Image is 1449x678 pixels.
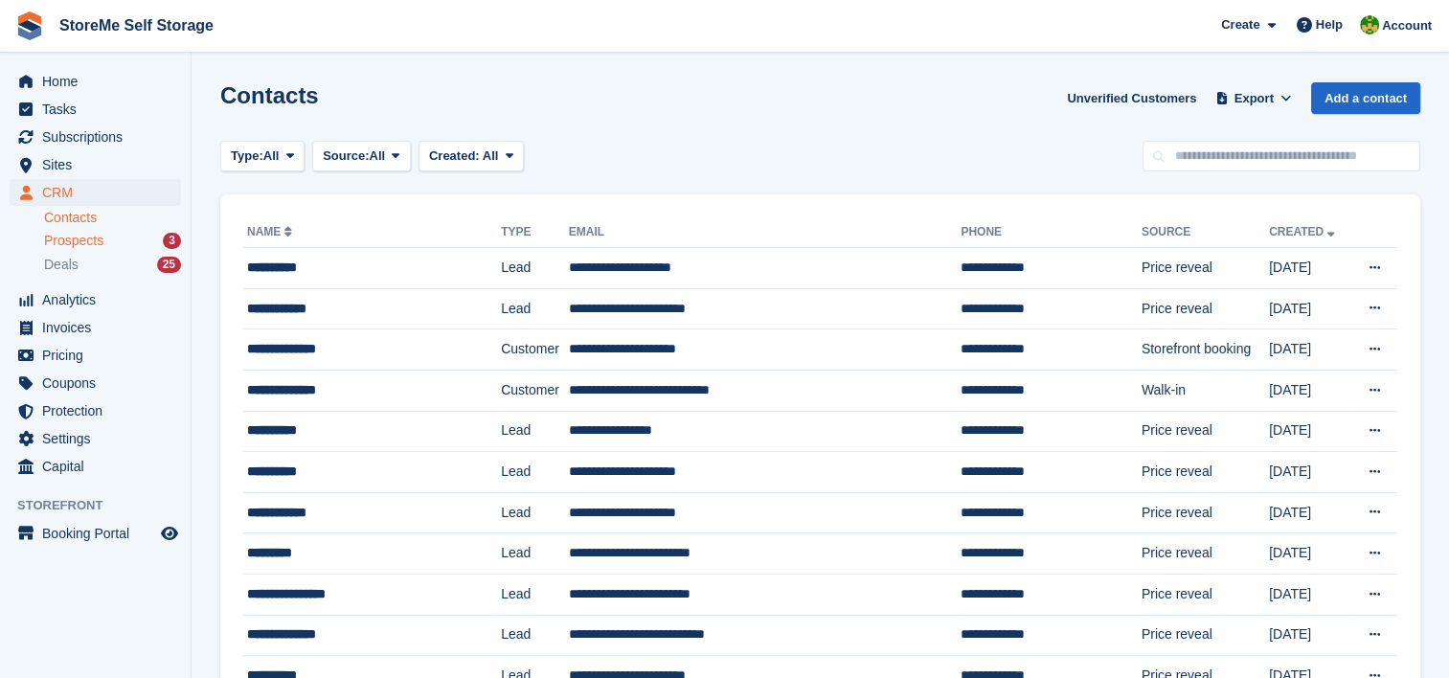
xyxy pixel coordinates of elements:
button: Source: All [312,141,411,172]
span: Analytics [42,286,157,313]
td: Price reveal [1142,574,1269,615]
span: Coupons [42,370,157,396]
span: Settings [42,425,157,452]
td: Price reveal [1142,533,1269,575]
span: Subscriptions [42,124,157,150]
a: menu [10,286,181,313]
a: menu [10,96,181,123]
span: Pricing [42,342,157,369]
span: Storefront [17,496,191,515]
td: Lead [501,452,569,493]
td: Price reveal [1142,615,1269,656]
img: stora-icon-8386f47178a22dfd0bd8f6a31ec36ba5ce8667c1dd55bd0f319d3a0aa187defe.svg [15,11,44,40]
td: [DATE] [1269,370,1350,411]
td: [DATE] [1269,248,1350,289]
button: Created: All [419,141,524,172]
span: Home [42,68,157,95]
a: StoreMe Self Storage [52,10,221,41]
th: Type [501,217,569,248]
span: All [370,147,386,166]
span: Source: [323,147,369,166]
a: menu [10,397,181,424]
td: [DATE] [1269,288,1350,329]
span: Export [1234,89,1274,108]
td: Lead [501,411,569,452]
span: Type: [231,147,263,166]
td: Storefront booking [1142,329,1269,371]
a: Created [1269,225,1339,238]
span: Protection [42,397,157,424]
span: Tasks [42,96,157,123]
button: Export [1211,82,1296,114]
span: Help [1316,15,1343,34]
span: All [483,148,499,163]
a: menu [10,179,181,206]
td: Lead [501,533,569,575]
h1: Contacts [220,82,319,108]
span: Create [1221,15,1259,34]
a: menu [10,151,181,178]
td: Customer [501,370,569,411]
th: Email [569,217,961,248]
td: Customer [501,329,569,371]
span: Prospects [44,232,103,250]
button: Type: All [220,141,305,172]
td: [DATE] [1269,615,1350,656]
td: [DATE] [1269,574,1350,615]
a: Deals 25 [44,255,181,275]
td: [DATE] [1269,452,1350,493]
td: Price reveal [1142,288,1269,329]
td: Lead [501,492,569,533]
span: Sites [42,151,157,178]
a: menu [10,370,181,396]
a: Contacts [44,209,181,227]
span: Deals [44,256,79,274]
div: 25 [157,257,181,273]
td: [DATE] [1269,492,1350,533]
td: [DATE] [1269,329,1350,371]
a: Name [247,225,296,238]
span: Capital [42,453,157,480]
span: Invoices [42,314,157,341]
td: Walk-in [1142,370,1269,411]
a: Prospects 3 [44,231,181,251]
a: menu [10,124,181,150]
td: Lead [501,288,569,329]
a: menu [10,453,181,480]
td: Lead [501,615,569,656]
td: [DATE] [1269,411,1350,452]
a: menu [10,520,181,547]
a: menu [10,314,181,341]
td: Price reveal [1142,248,1269,289]
td: Price reveal [1142,411,1269,452]
td: Price reveal [1142,492,1269,533]
span: Created: [429,148,480,163]
img: StorMe [1360,15,1379,34]
th: Phone [961,217,1141,248]
a: menu [10,68,181,95]
a: Add a contact [1311,82,1420,114]
span: CRM [42,179,157,206]
td: Lead [501,574,569,615]
div: 3 [163,233,181,249]
span: Booking Portal [42,520,157,547]
a: Preview store [158,522,181,545]
td: Lead [501,248,569,289]
span: Account [1382,16,1432,35]
span: All [263,147,280,166]
a: menu [10,342,181,369]
a: Unverified Customers [1059,82,1204,114]
a: menu [10,425,181,452]
th: Source [1142,217,1269,248]
td: [DATE] [1269,533,1350,575]
td: Price reveal [1142,452,1269,493]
